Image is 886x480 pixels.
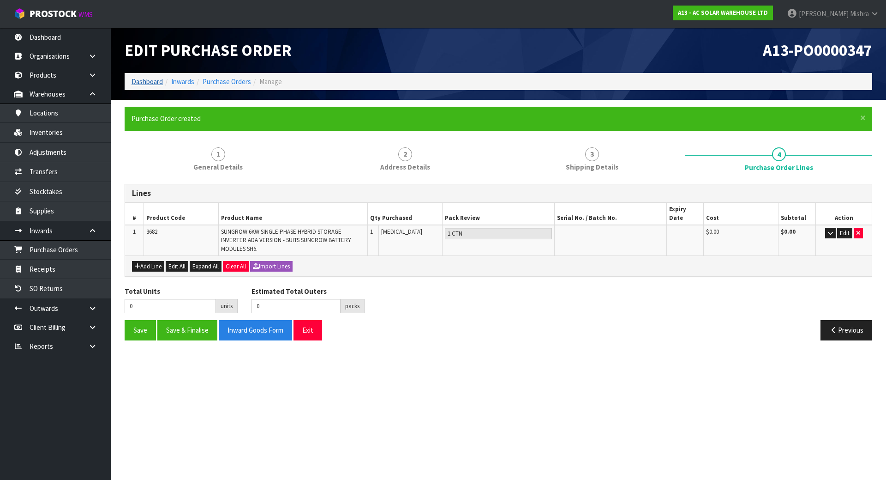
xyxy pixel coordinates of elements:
[218,203,368,225] th: Product Name
[666,203,704,225] th: Expiry Date
[381,228,422,236] span: [MEDICAL_DATA]
[132,77,163,86] a: Dashboard
[221,228,351,253] span: SUNGROW 6KW SINGLE PHASE HYBRID STORAGE INVERTER ADA VERSION - SUITS SUNGROW BATTERY MODULES SH6.
[219,320,292,340] button: Inward Goods Form
[585,147,599,161] span: 3
[341,299,365,314] div: packs
[125,286,160,296] label: Total Units
[380,162,430,172] span: Address Details
[850,9,869,18] span: Mishra
[78,10,93,19] small: WMS
[772,147,786,161] span: 4
[763,40,872,60] span: A13-PO0000347
[211,147,225,161] span: 1
[125,203,144,225] th: #
[14,8,25,19] img: cube-alt.png
[860,111,866,124] span: ×
[259,77,282,86] span: Manage
[146,228,157,236] span: 3682
[125,320,156,340] button: Save
[125,299,216,313] input: Total Units
[443,203,555,225] th: Pack Review
[166,261,188,272] button: Edit All
[368,203,443,225] th: Qty Purchased
[132,261,164,272] button: Add Line
[133,228,136,236] span: 1
[778,203,816,225] th: Subtotal
[816,203,872,225] th: Action
[673,6,773,20] a: A13 - AC SOLAR WAREHOUSE LTD
[203,77,251,86] a: Purchase Orders
[132,189,865,198] h3: Lines
[799,9,849,18] span: [PERSON_NAME]
[745,163,813,172] span: Purchase Order Lines
[781,228,796,236] strong: $0.00
[251,299,341,313] input: Estimated Total Outers
[30,8,77,20] span: ProStock
[706,228,719,236] span: $0.00
[370,228,373,236] span: 1
[190,261,221,272] button: Expand All
[250,261,293,272] button: Import Lines
[193,162,243,172] span: General Details
[132,114,201,123] span: Purchase Order created
[157,320,217,340] button: Save & Finalise
[223,261,249,272] button: Clear All
[144,203,218,225] th: Product Code
[293,320,322,340] button: Exit
[171,77,194,86] a: Inwards
[704,203,778,225] th: Cost
[192,262,219,270] span: Expand All
[678,9,768,17] strong: A13 - AC SOLAR WAREHOUSE LTD
[398,147,412,161] span: 2
[216,299,238,314] div: units
[251,286,327,296] label: Estimated Total Outers
[125,40,292,60] span: Edit Purchase Order
[566,162,618,172] span: Shipping Details
[554,203,666,225] th: Serial No. / Batch No.
[125,177,872,347] span: Purchase Order Lines
[837,228,852,239] button: Edit
[820,320,872,340] button: Previous
[445,228,552,239] input: Pack Review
